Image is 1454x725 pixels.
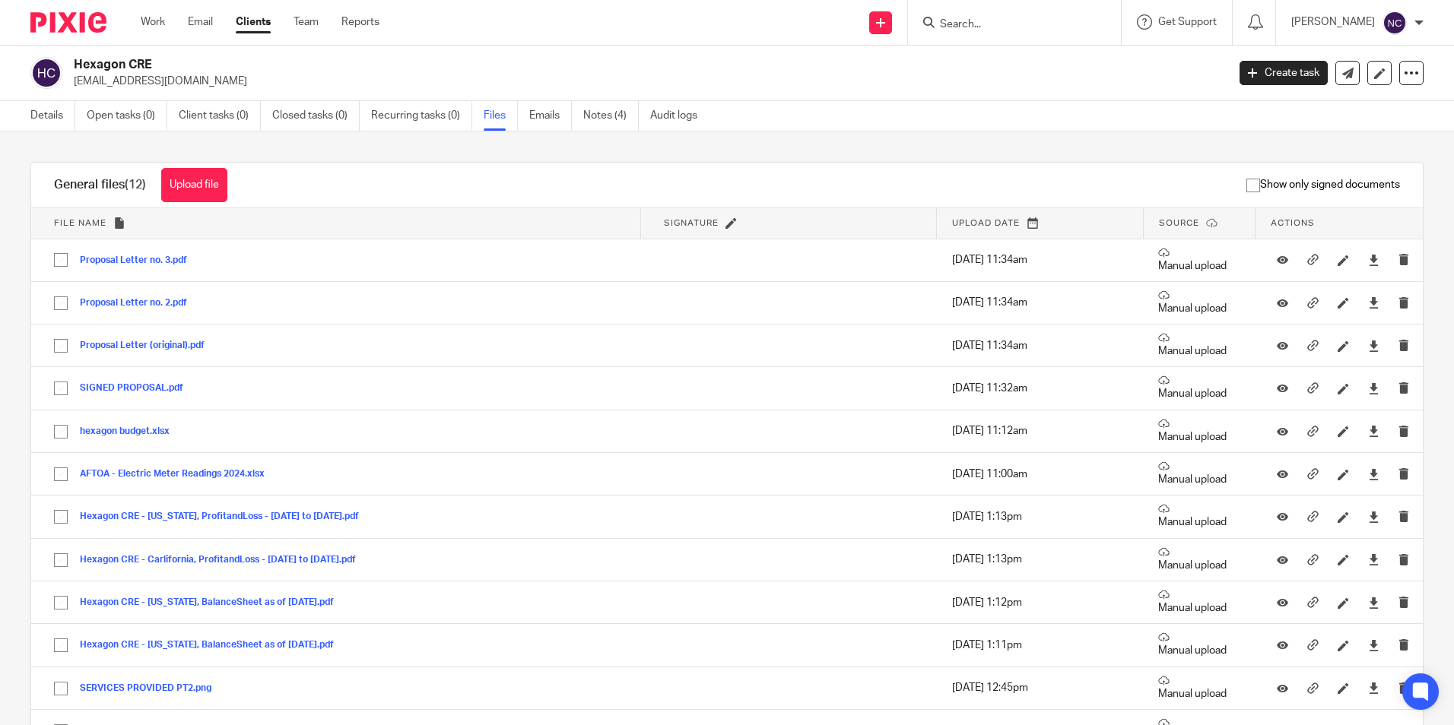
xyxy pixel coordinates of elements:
[188,14,213,30] a: Email
[80,640,345,651] button: Hexagon CRE - [US_STATE], BalanceSheet as of [DATE].pdf
[87,101,167,131] a: Open tasks (0)
[1158,546,1240,573] p: Manual upload
[1158,375,1240,401] p: Manual upload
[161,168,227,202] button: Upload file
[54,177,146,193] h1: General files
[952,552,1129,567] p: [DATE] 1:13pm
[371,101,472,131] a: Recurring tasks (0)
[80,683,223,694] button: SERVICES PROVIDED PT2.png
[1368,680,1379,695] a: Download
[272,101,360,131] a: Closed tasks (0)
[80,469,276,480] button: AFTOA - Electric Meter Readings 2024.xlsx
[46,588,75,617] input: Select
[1158,17,1217,27] span: Get Support
[952,295,1129,310] p: [DATE] 11:34am
[1240,61,1328,85] a: Create task
[1271,219,1315,227] span: Actions
[952,423,1129,438] p: [DATE] 11:12am
[1368,423,1379,438] a: Download
[1368,338,1379,353] a: Download
[952,680,1129,695] p: [DATE] 12:45pm
[952,252,1129,268] p: [DATE] 11:34am
[484,101,518,131] a: Files
[54,219,106,227] span: File name
[952,509,1129,524] p: [DATE] 1:13pm
[1158,332,1240,359] p: Manual upload
[46,374,75,403] input: Select
[179,101,261,131] a: Client tasks (0)
[80,340,216,351] button: Proposal Letter (original).pdf
[664,219,719,227] span: Signature
[80,511,370,522] button: Hexagon CRE - [US_STATE], ProfitandLoss - [DATE] to [DATE].pdf
[1158,632,1240,658] p: Manual upload
[46,289,75,318] input: Select
[1158,247,1240,274] p: Manual upload
[1158,503,1240,530] p: Manual upload
[1158,290,1240,316] p: Manual upload
[46,245,75,274] input: Select
[1368,252,1379,268] a: Download
[529,101,572,131] a: Emails
[583,101,639,131] a: Notes (4)
[46,546,75,575] input: Select
[80,255,198,266] button: Proposal Letter no. 3.pdf
[1246,177,1400,192] span: Show only signed documents
[46,502,75,531] input: Select
[46,331,75,360] input: Select
[46,417,75,446] input: Select
[1158,461,1240,487] p: Manual upload
[341,14,379,30] a: Reports
[1158,589,1240,616] p: Manual upload
[46,631,75,660] input: Select
[74,57,988,73] h2: Hexagon CRE
[1159,219,1199,227] span: Source
[80,298,198,309] button: Proposal Letter no. 2.pdf
[1383,11,1407,35] img: svg%3E
[141,14,165,30] a: Work
[1368,509,1379,524] a: Download
[125,179,146,191] span: (12)
[46,674,75,703] input: Select
[938,18,1075,32] input: Search
[80,426,181,437] button: hexagon budget.xlsx
[46,460,75,489] input: Select
[30,57,62,89] img: svg%3E
[1368,295,1379,310] a: Download
[74,74,1217,89] p: [EMAIL_ADDRESS][DOMAIN_NAME]
[1368,552,1379,567] a: Download
[1368,381,1379,396] a: Download
[1368,638,1379,653] a: Download
[1368,467,1379,482] a: Download
[294,14,319,30] a: Team
[952,381,1129,396] p: [DATE] 11:32am
[80,597,345,608] button: Hexagon CRE - [US_STATE], BalanceSheet as of [DATE].pdf
[80,555,367,565] button: Hexagon CRE - Carlifornia, ProfitandLoss - [DATE] to [DATE].pdf
[30,101,75,131] a: Details
[650,101,709,131] a: Audit logs
[30,12,106,33] img: Pixie
[952,338,1129,353] p: [DATE] 11:34am
[1158,675,1240,701] p: Manual upload
[952,467,1129,482] p: [DATE] 11:00am
[952,219,1020,227] span: Upload date
[952,638,1129,653] p: [DATE] 1:11pm
[952,595,1129,610] p: [DATE] 1:12pm
[1368,595,1379,610] a: Download
[236,14,271,30] a: Clients
[80,383,195,394] button: SIGNED PROPOSAL.pdf
[1158,418,1240,445] p: Manual upload
[1291,14,1375,30] p: [PERSON_NAME]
